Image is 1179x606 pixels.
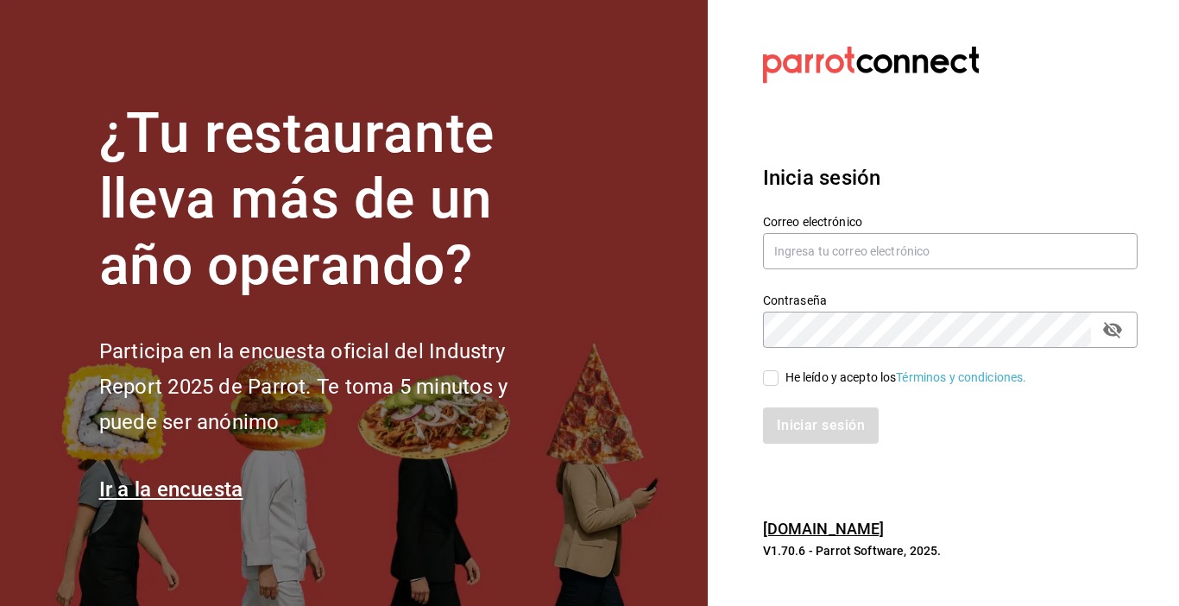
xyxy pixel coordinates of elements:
[896,370,1026,384] a: Términos y condiciones.
[763,520,885,538] a: [DOMAIN_NAME]
[1098,315,1127,344] button: passwordField
[763,215,1138,227] label: Correo electrónico
[763,542,1138,559] p: V1.70.6 - Parrot Software, 2025.
[763,162,1138,193] h3: Inicia sesión
[99,334,565,439] h2: Participa en la encuesta oficial del Industry Report 2025 de Parrot. Te toma 5 minutos y puede se...
[99,101,565,300] h1: ¿Tu restaurante lleva más de un año operando?
[785,369,1027,387] div: He leído y acepto los
[763,294,1138,306] label: Contraseña
[99,477,243,502] a: Ir a la encuesta
[763,233,1138,269] input: Ingresa tu correo electrónico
